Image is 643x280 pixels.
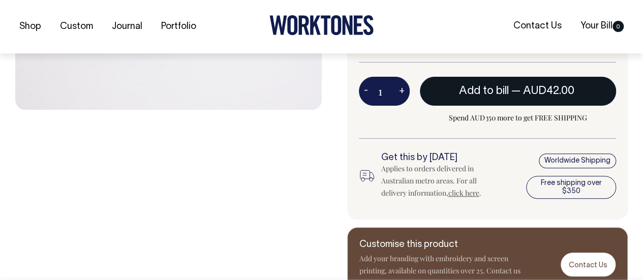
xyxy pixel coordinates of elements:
[576,18,628,35] a: Your Bill0
[359,240,522,250] h6: Customise this product
[381,163,499,199] div: Applies to orders delivered in Australian metro areas. For all delivery information, .
[561,253,616,276] a: Contact Us
[108,18,146,35] a: Journal
[359,81,373,102] button: -
[15,18,45,35] a: Shop
[448,188,479,198] a: click here
[56,18,97,35] a: Custom
[420,112,617,124] span: Spend AUD350 more to get FREE SHIPPING
[381,153,499,163] h6: Get this by [DATE]
[511,86,577,96] span: —
[420,77,617,105] button: Add to bill —AUD42.00
[613,21,624,32] span: 0
[394,81,410,102] button: +
[157,18,200,35] a: Portfolio
[509,18,566,35] a: Contact Us
[459,86,509,96] span: Add to bill
[523,86,574,96] span: AUD42.00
